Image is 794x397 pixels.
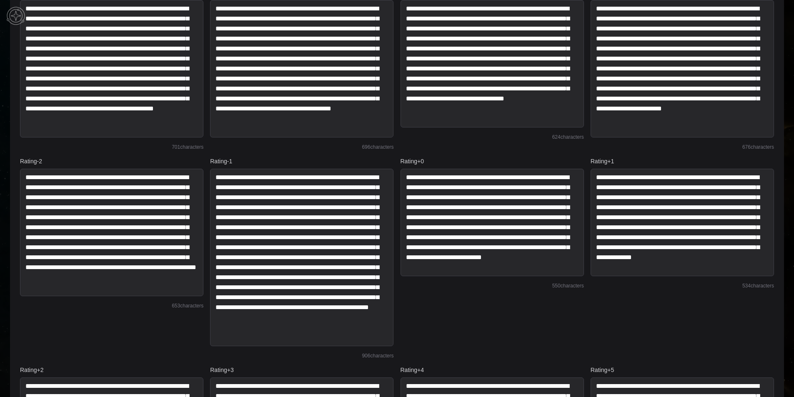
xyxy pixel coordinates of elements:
[20,144,203,150] div: 701 characters
[20,366,203,374] label: Rating +2
[20,157,203,165] label: Rating -2
[3,3,28,28] img: menu
[210,144,393,150] div: 696 characters
[591,144,774,150] div: 676 characters
[20,302,203,309] div: 653 characters
[401,282,584,289] div: 550 characters
[591,157,774,165] label: Rating +1
[591,366,774,374] label: Rating +5
[210,366,393,374] label: Rating +3
[210,157,393,165] label: Rating -1
[401,157,584,165] label: Rating +0
[401,134,584,140] div: 624 characters
[401,366,584,374] label: Rating +4
[210,352,393,359] div: 906 characters
[591,282,774,289] div: 534 characters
